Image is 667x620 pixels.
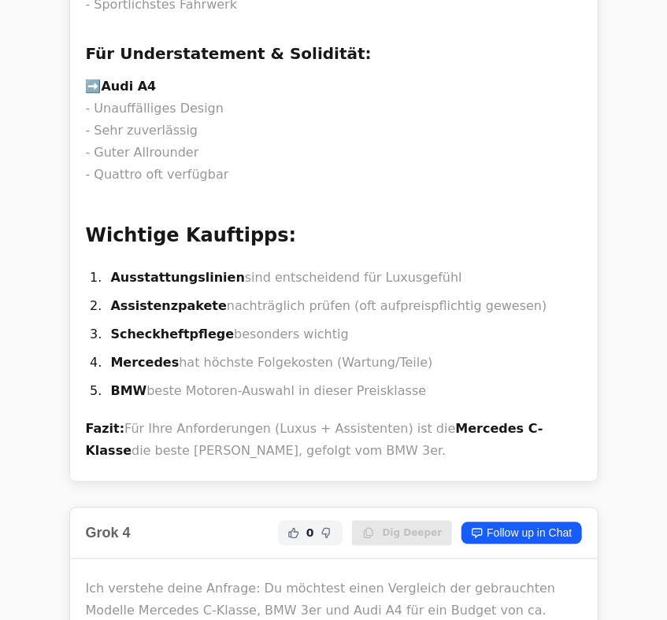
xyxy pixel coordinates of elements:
[111,271,245,286] strong: Ausstattungslinien
[86,422,543,459] strong: Mercedes C-Klasse
[106,296,582,318] li: nachträglich prüfen (oft aufpreispflichtig gewesen)
[86,419,582,463] p: Für Ihre Anforderungen (Luxus + Assistenten) ist die die beste [PERSON_NAME], gefolgt vom BMW 3er.
[461,522,581,544] a: Follow up in Chat
[106,381,582,403] li: beste Motoren-Auswahl in dieser Preisklasse
[111,327,235,342] strong: Scheckheftpflege
[111,356,180,371] strong: Mercedes
[86,522,131,544] h2: Grok 4
[111,384,147,399] strong: BMW
[111,299,227,314] strong: Assistenzpakete
[306,526,314,541] span: 0
[106,268,582,290] li: sind entscheidend für Luxusgefühl
[86,422,125,437] strong: Fazit:
[86,44,372,63] strong: Für Understatement & Solidität:
[106,352,582,375] li: hat höchste Folgekosten (Wartung/Teile)
[317,524,336,543] button: Not Helpful
[106,324,582,346] li: besonders wichtig
[284,524,303,543] button: Helpful
[86,76,582,186] p: ➡️ - Unauffälliges Design - Sehr zuverlässig - Guter Allrounder - Quattro oft verfügbar
[102,79,157,94] strong: Audi A4
[86,224,297,246] strong: Wichtige Kauftipps:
